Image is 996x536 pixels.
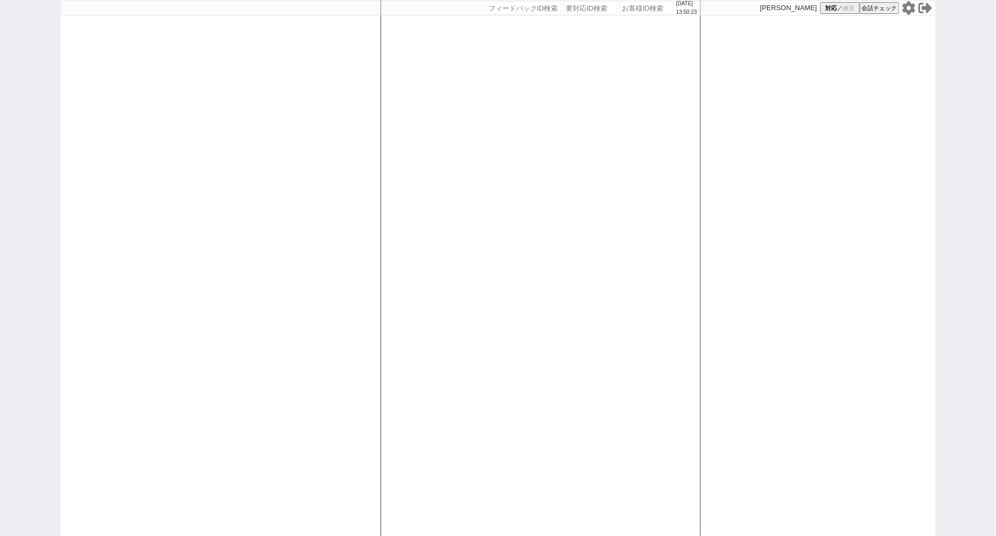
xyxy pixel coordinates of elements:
[676,8,697,17] p: 13:50:23
[760,4,817,12] p: [PERSON_NAME]
[487,2,562,14] input: フィードバックID検索
[620,2,674,14] input: お客様ID検索
[862,4,897,12] span: 会話チェック
[843,4,855,12] span: 練習
[826,4,837,12] span: 対応
[564,2,618,14] input: 要対応ID検索
[860,2,899,14] button: 会話チェック
[820,2,860,14] button: 対応／練習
